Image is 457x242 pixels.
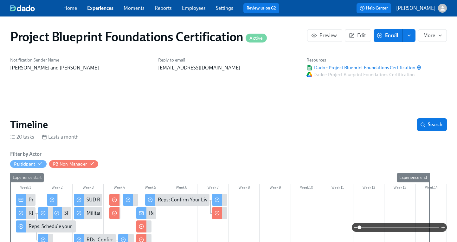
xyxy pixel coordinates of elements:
[10,184,41,193] div: Week 1
[422,121,442,128] span: Search
[10,64,151,71] p: [PERSON_NAME] and [PERSON_NAME]
[291,184,322,193] div: Week 10
[10,29,267,44] h1: Project Blueprint Foundations Certification
[306,57,422,63] h6: Resources
[87,210,214,217] div: Military/VA Reps: Complete Your Pre-Work Account Tiering
[307,29,342,42] button: Preview
[10,134,34,141] div: 20 tasks
[64,210,183,217] div: SRDs: Schedule your Project Blueprint Live Certification
[149,210,231,217] div: Reps: Get Ready for your PB Live Cert!
[10,151,42,158] h6: Filter by Actor
[417,118,447,131] button: Search
[225,196,338,203] div: Reps: Schedule Your Live Certification Reassessment
[229,184,260,193] div: Week 8
[322,184,353,193] div: Week 11
[49,160,98,168] button: PB Non-Manager
[360,5,388,11] span: Help Center
[166,184,197,193] div: Week 6
[87,5,113,11] a: Experiences
[53,161,87,167] div: Hide PB Non-Manager
[104,184,135,193] div: Week 4
[182,5,206,11] a: Employees
[260,184,291,193] div: Week 9
[396,5,435,12] p: [PERSON_NAME]
[350,32,366,39] span: Edit
[345,29,371,42] button: Edit
[397,173,429,182] div: Experience end
[384,184,415,193] div: Week 13
[41,184,72,193] div: Week 2
[10,118,48,131] h2: Timeline
[306,64,415,71] span: Dado - Project Blueprint Foundations Certification
[29,196,118,203] div: Project Blueprint Certification Next Steps!
[124,5,145,11] a: Moments
[246,36,267,41] span: Active
[225,210,305,217] div: RDs: Instructions for Rep Cert Retake
[123,194,138,206] div: RDs: Instructions for Leading PB Live Certs for Reps
[212,194,227,206] div: Reps: Schedule Your Live Certification Reassessment
[243,3,279,13] button: Review us on G2
[10,160,47,168] button: Participant
[158,64,299,71] p: [EMAIL_ADDRESS][DOMAIN_NAME]
[378,32,398,39] span: Enroll
[87,196,199,203] div: SUD Reps: Complete Your Pre-Work Account Tiering
[74,194,102,206] div: SUD Reps: Complete Your Pre-Work Account Tiering
[29,210,145,217] div: RDs: Schedule your Project Blueprint Live Certification
[136,207,156,219] div: Reps: Get Ready for your PB Live Cert!
[73,184,104,193] div: Week 3
[155,5,172,11] a: Reports
[423,32,441,39] span: More
[312,32,337,39] span: Preview
[136,196,247,203] div: RDs: Instructions for Leading PB Live Certs for Reps
[247,5,276,11] a: Review us on G2
[136,220,151,232] div: RDs: Instructions for SUD Rep Live Cert
[403,29,415,42] button: enroll
[52,207,71,219] div: SRDs: Schedule your Project Blueprint Live Certification
[135,184,166,193] div: Week 5
[16,220,76,232] div: Reps: Schedule your Project Blueprint Live Certification
[63,5,77,11] a: Home
[158,196,264,203] div: Reps: Confirm Your Live Certification Completion
[418,29,447,42] button: More
[353,184,384,193] div: Week 12
[416,184,447,193] div: Week 14
[42,134,79,141] div: Lasts a month
[10,173,44,182] div: Experience start
[14,161,35,167] div: Hide Participant
[16,194,35,206] div: Project Blueprint Certification Next Steps!
[10,5,63,11] a: dado
[10,57,151,63] h6: Notification Sender Name
[10,5,35,11] img: dado
[197,184,229,193] div: Week 7
[16,207,35,219] div: RDs: Schedule your Project Blueprint Live Certification
[145,194,209,206] div: Reps: Confirm Your Live Certification Completion
[374,29,403,42] button: Enroll
[306,64,415,71] a: Google SheetDado - Project Blueprint Foundations Certification
[74,207,102,219] div: Military/VA Reps: Complete Your Pre-Work Account Tiering
[306,65,313,70] img: Google Sheet
[357,3,391,13] button: Help Center
[216,5,233,11] a: Settings
[396,4,447,13] button: [PERSON_NAME]
[212,207,227,219] div: RDs: Instructions for Rep Cert Retake
[158,57,299,63] h6: Reply-to email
